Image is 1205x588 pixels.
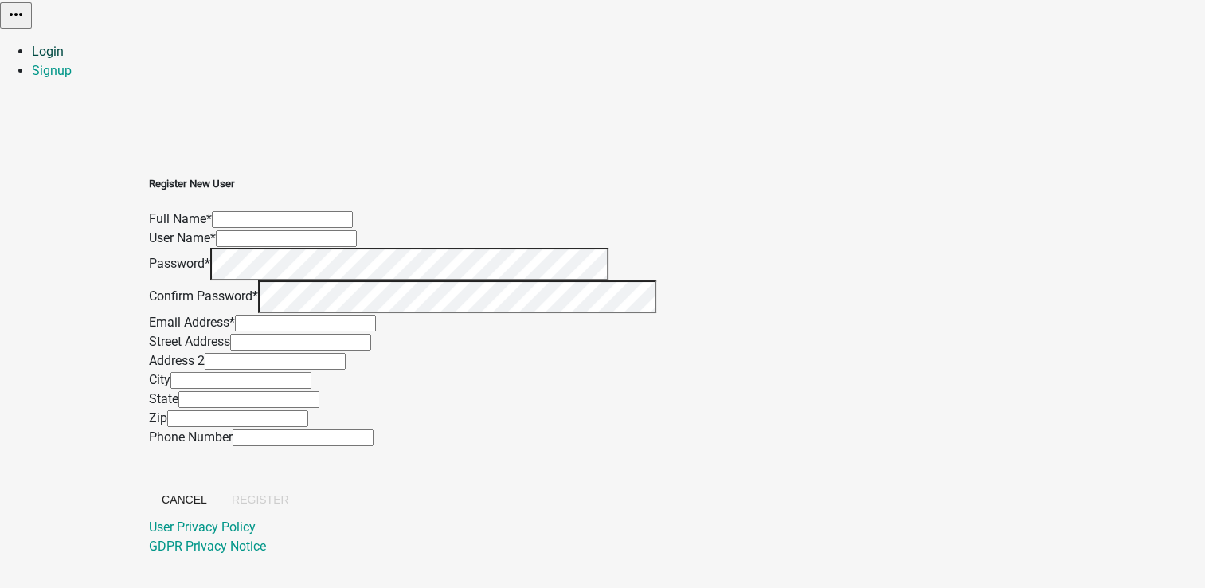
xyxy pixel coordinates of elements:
[149,539,266,554] a: GDPR Privacy Notice
[149,211,212,226] label: Full Name
[149,485,220,514] button: Cancel
[149,288,258,304] label: Confirm Password
[149,391,178,406] label: State
[149,410,167,425] label: Zip
[149,256,210,271] label: Password
[149,176,656,192] h5: Register New User
[219,485,302,514] button: Register
[149,315,235,330] label: Email Address
[32,63,72,78] a: Signup
[32,44,64,59] a: Login
[6,5,25,24] i: more_horiz
[149,519,256,535] a: User Privacy Policy
[232,493,289,506] span: Register
[149,429,233,445] label: Phone Number
[149,230,216,245] label: User Name
[149,372,170,387] label: City
[149,353,205,368] label: Address 2
[149,334,230,349] label: Street Address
